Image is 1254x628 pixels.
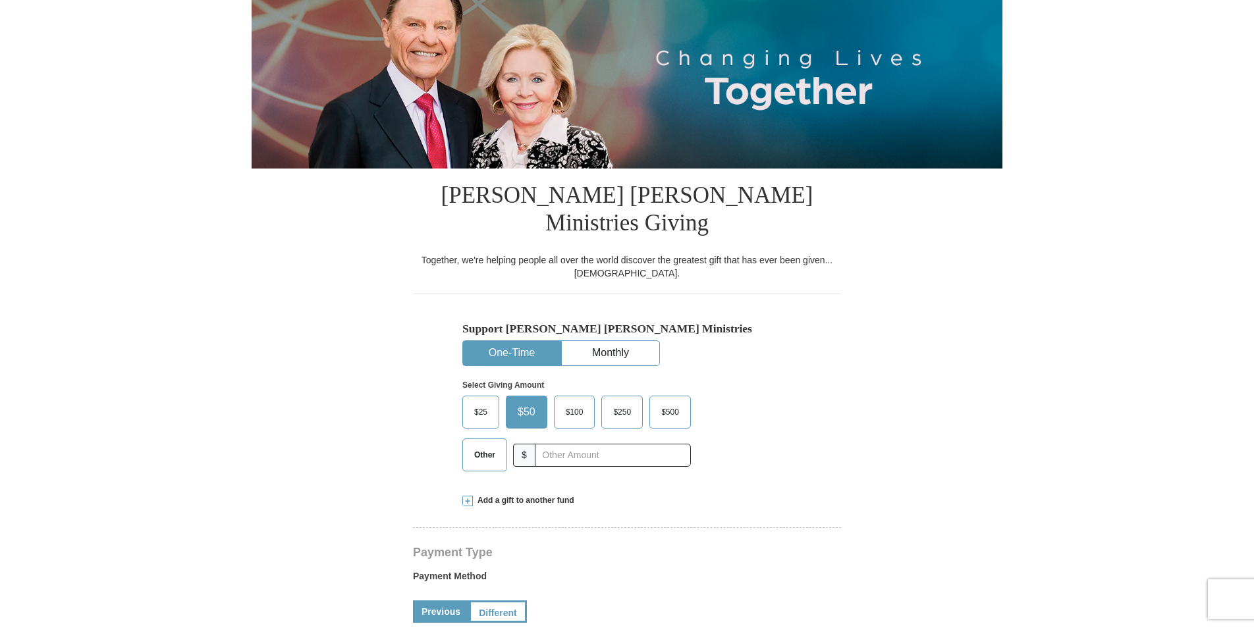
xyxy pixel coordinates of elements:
[413,253,841,280] div: Together, we're helping people all over the world discover the greatest gift that has ever been g...
[535,444,691,467] input: Other Amount
[413,169,841,253] h1: [PERSON_NAME] [PERSON_NAME] Ministries Giving
[511,402,542,422] span: $50
[513,444,535,467] span: $
[462,322,792,336] h5: Support [PERSON_NAME] [PERSON_NAME] Ministries
[469,600,527,623] a: Different
[562,341,659,365] button: Monthly
[655,402,686,422] span: $500
[468,402,494,422] span: $25
[462,380,544,390] strong: Select Giving Amount
[413,547,841,558] h4: Payment Type
[413,569,841,589] label: Payment Method
[468,445,502,465] span: Other
[463,341,560,365] button: One-Time
[607,402,638,422] span: $250
[413,600,469,623] a: Previous
[473,495,574,506] span: Add a gift to another fund
[559,402,590,422] span: $100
